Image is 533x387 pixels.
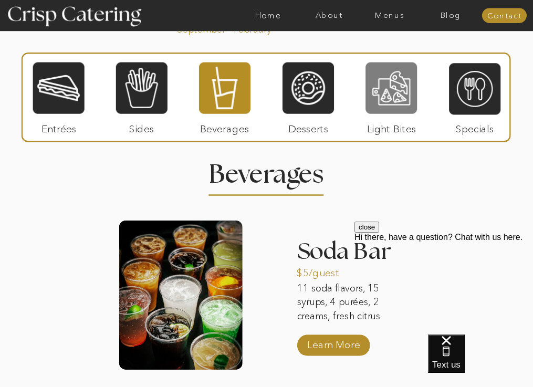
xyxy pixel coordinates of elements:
[279,114,338,140] p: Desserts
[359,11,420,20] a: Menus
[297,257,356,283] p: $5/guest
[445,114,504,140] p: Specials
[238,11,299,20] a: Home
[297,240,421,265] h3: Soda Bar
[428,334,533,387] iframe: podium webchat widget bubble
[209,162,325,180] h2: Beverages
[297,281,408,324] p: 11 soda flavors, 15 syrups, 4 purées, 2 creams, fresh citrus
[304,330,363,355] a: Learn More
[298,11,359,20] a: About
[420,11,481,20] a: Blog
[177,23,299,33] p: September - February
[29,114,88,140] p: Entrées
[482,12,527,20] a: Contact
[195,114,254,140] p: Beverages
[354,222,533,348] iframe: podium webchat widget prompt
[112,114,171,140] p: Sides
[362,114,421,140] p: Light Bites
